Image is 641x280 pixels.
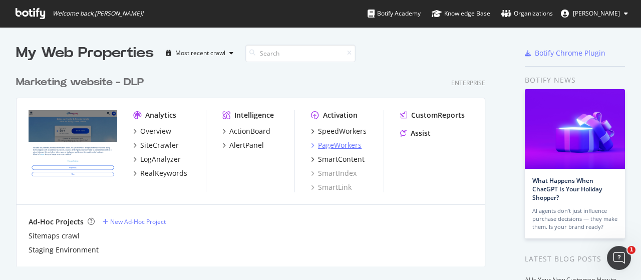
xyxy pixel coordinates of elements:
[229,140,264,150] div: AlertPanel
[29,110,117,181] img: disneylandparis.com
[323,110,358,120] div: Activation
[311,182,352,192] a: SmartLink
[318,154,365,164] div: SmartContent
[29,217,84,227] div: Ad-Hoc Projects
[318,126,367,136] div: SpeedWorkers
[29,245,99,255] a: Staging Environment
[368,9,421,19] div: Botify Academy
[245,45,356,62] input: Search
[451,79,485,87] div: Enterprise
[229,126,270,136] div: ActionBoard
[140,140,179,150] div: SiteCrawler
[432,9,490,19] div: Knowledge Base
[222,126,270,136] a: ActionBoard
[140,126,171,136] div: Overview
[133,126,171,136] a: Overview
[411,128,431,138] div: Assist
[133,140,179,150] a: SiteCrawler
[525,253,625,264] div: Latest Blog Posts
[525,89,625,169] img: What Happens When ChatGPT Is Your Holiday Shopper?
[311,140,362,150] a: PageWorkers
[140,168,187,178] div: RealKeywords
[222,140,264,150] a: AlertPanel
[16,63,493,266] div: grid
[553,6,636,22] button: [PERSON_NAME]
[535,48,605,58] div: Botify Chrome Plugin
[532,207,617,231] div: AI agents don’t just influence purchase decisions — they make them. Is your brand ready?
[501,9,553,19] div: Organizations
[311,154,365,164] a: SmartContent
[318,140,362,150] div: PageWorkers
[162,45,237,61] button: Most recent crawl
[145,110,176,120] div: Analytics
[16,43,154,63] div: My Web Properties
[573,9,620,18] span: Robin Delest
[311,126,367,136] a: SpeedWorkers
[29,231,80,241] a: Sitemaps crawl
[311,168,357,178] a: SmartIndex
[607,246,631,270] iframe: Intercom live chat
[53,10,143,18] span: Welcome back, [PERSON_NAME] !
[16,75,148,90] a: Marketing website - DLP
[16,75,144,90] div: Marketing website - DLP
[140,154,181,164] div: LogAnalyzer
[525,48,605,58] a: Botify Chrome Plugin
[175,50,225,56] div: Most recent crawl
[525,75,625,86] div: Botify news
[234,110,274,120] div: Intelligence
[411,110,465,120] div: CustomReports
[133,168,187,178] a: RealKeywords
[110,217,166,226] div: New Ad-Hoc Project
[627,246,635,254] span: 1
[103,217,166,226] a: New Ad-Hoc Project
[532,176,602,202] a: What Happens When ChatGPT Is Your Holiday Shopper?
[400,110,465,120] a: CustomReports
[400,128,431,138] a: Assist
[133,154,181,164] a: LogAnalyzer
